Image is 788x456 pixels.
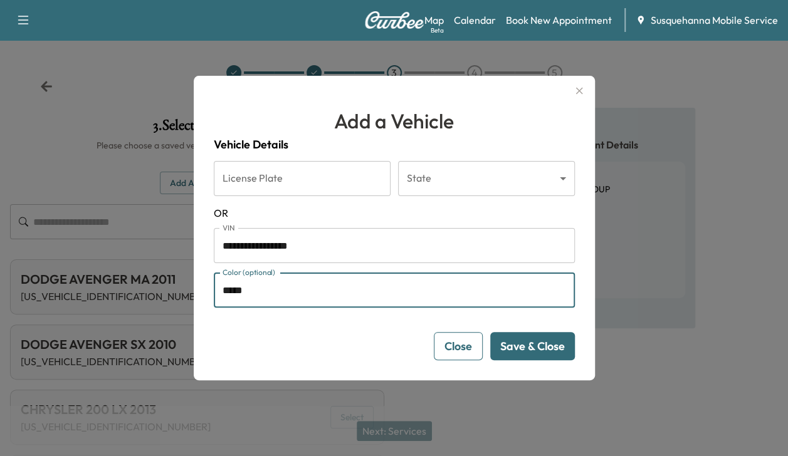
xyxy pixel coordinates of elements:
a: Calendar [454,13,496,28]
label: Color (optional) [223,267,275,277]
a: MapBeta [424,13,444,28]
img: Curbee Logo [364,11,424,29]
a: Book New Appointment [506,13,612,28]
span: Susquehanna Mobile Service [651,13,778,28]
button: Save & Close [490,332,575,360]
button: Close [434,332,483,360]
div: Beta [431,26,444,35]
label: VIN [223,222,235,233]
h4: Vehicle Details [214,136,575,153]
span: OR [214,205,575,220]
h1: Add a Vehicle [214,106,575,136]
